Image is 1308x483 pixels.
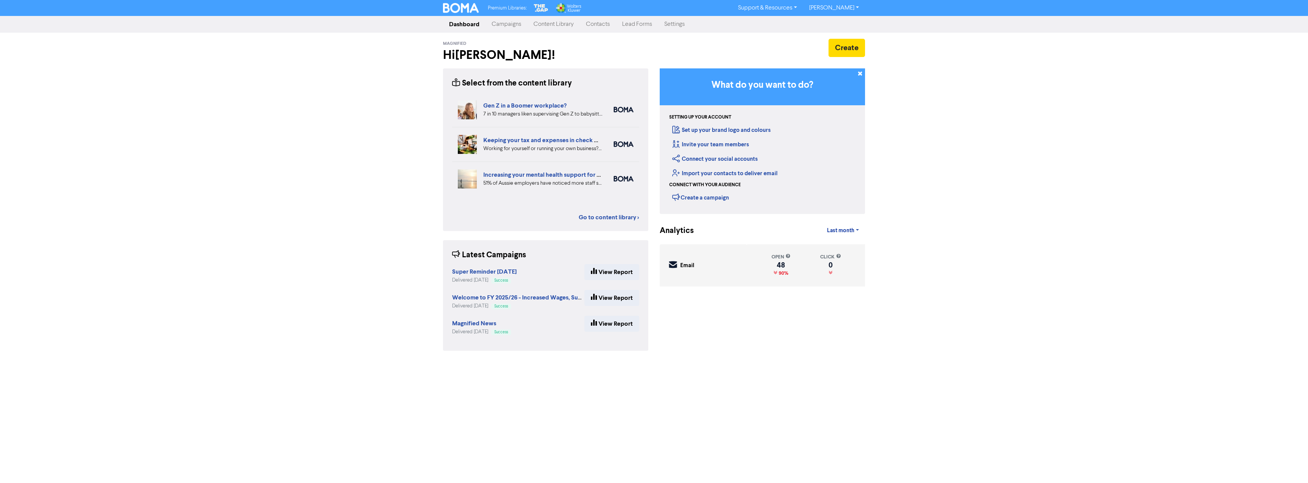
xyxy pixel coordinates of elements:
strong: Magnified News [452,320,496,327]
h3: What do you want to do? [671,80,854,91]
span: Success [494,279,508,282]
a: Gen Z in a Boomer workplace? [483,102,567,109]
img: The Gap [533,3,549,13]
span: Premium Libraries: [488,6,527,11]
img: boma [614,176,633,182]
a: Increasing your mental health support for employees [483,171,627,179]
span: Success [494,330,508,334]
div: Delivered [DATE] [452,302,584,310]
a: Welcome to FY 2025/26 - Increased Wages, Super Changes & Budget Tips Inside! [452,295,670,301]
button: Create [829,39,865,57]
iframe: Chat Widget [1213,401,1308,483]
div: Analytics [660,225,684,237]
a: Campaigns [486,17,527,32]
a: Lead Forms [616,17,658,32]
a: View Report [584,316,639,332]
div: Latest Campaigns [452,249,526,261]
div: 51% of Aussie employers have noticed more staff struggling with mental health. But very few have ... [483,179,602,187]
a: Keeping your tax and expenses in check when you are self-employed [483,136,671,144]
a: Invite your team members [672,141,749,148]
img: Wolters Kluwer [555,3,581,13]
a: Connect your social accounts [672,155,758,163]
h2: Hi [PERSON_NAME] ! [443,48,648,62]
a: Settings [658,17,691,32]
img: boma [614,107,633,112]
div: Create a campaign [672,192,729,203]
img: boma_accounting [614,141,633,147]
div: Delivered [DATE] [452,277,517,284]
div: Getting Started in BOMA [660,68,865,214]
div: 7 in 10 managers liken supervising Gen Z to babysitting or parenting. But is your people manageme... [483,110,602,118]
div: Connect with your audience [669,182,741,188]
a: Super Reminder [DATE] [452,269,517,275]
img: BOMA Logo [443,3,479,13]
a: Import your contacts to deliver email [672,170,778,177]
span: Magnified [443,41,466,46]
a: Content Library [527,17,580,32]
div: Select from the content library [452,78,572,89]
a: View Report [584,290,639,306]
div: Email [680,261,694,270]
span: Success [494,304,508,308]
div: Delivered [DATE] [452,328,511,336]
span: Last month [827,227,854,234]
div: open [771,253,791,261]
a: Dashboard [443,17,486,32]
strong: Super Reminder [DATE] [452,268,517,276]
a: Magnified News [452,321,496,327]
div: click [820,253,841,261]
a: Last month [821,223,865,238]
a: [PERSON_NAME] [803,2,865,14]
div: Working for yourself or running your own business? Setup robust systems for expenses & tax requir... [483,145,602,153]
strong: Welcome to FY 2025/26 - Increased Wages, Super Changes & Budget Tips Inside! [452,294,670,301]
div: 48 [771,262,791,268]
div: 0 [820,262,841,268]
span: 90% [777,270,788,276]
a: Support & Resources [732,2,803,14]
a: Contacts [580,17,616,32]
div: Setting up your account [669,114,731,121]
a: Set up your brand logo and colours [672,127,771,134]
a: View Report [584,264,639,280]
a: Go to content library > [579,213,639,222]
